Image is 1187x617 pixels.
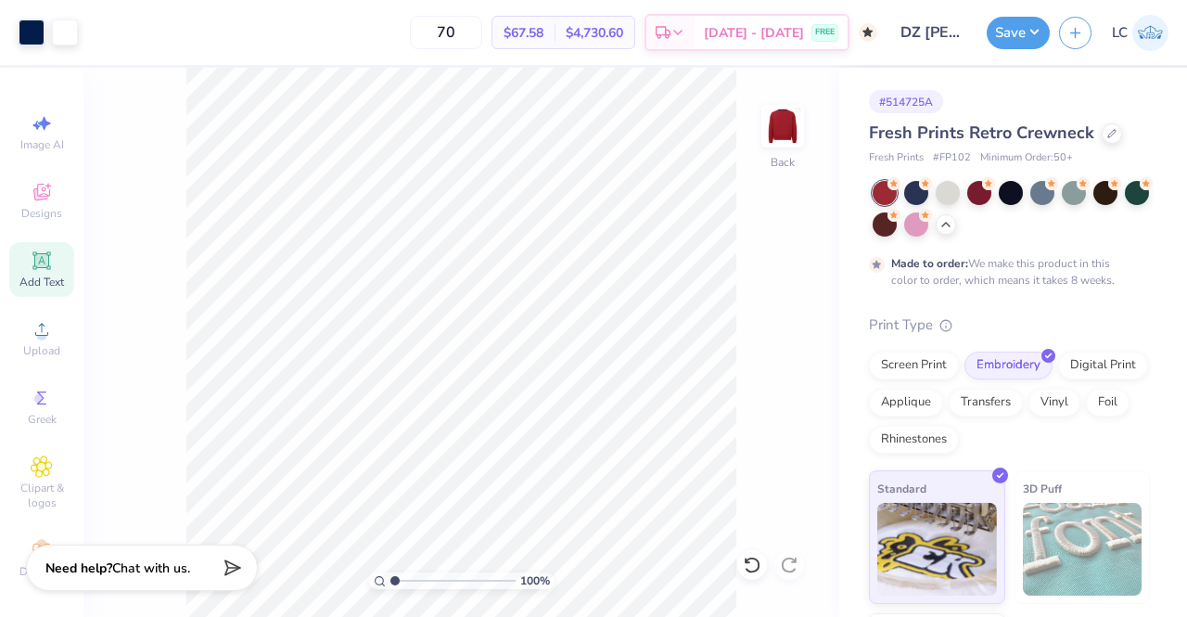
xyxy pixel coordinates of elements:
input: Untitled Design [887,14,977,51]
div: Transfers [949,389,1023,417]
span: Add Text [19,275,64,289]
div: Screen Print [869,352,959,379]
div: Embroidery [964,352,1053,379]
span: Upload [23,343,60,358]
span: Chat with us. [112,559,190,577]
div: Applique [869,389,943,417]
strong: Made to order: [891,256,968,271]
input: – – [410,16,482,49]
span: Minimum Order: 50 + [980,150,1073,166]
div: Vinyl [1028,389,1080,417]
div: Rhinestones [869,426,959,454]
span: Clipart & logos [9,481,74,510]
img: 3D Puff [1023,503,1142,596]
span: FREE [815,26,835,39]
img: Back [764,108,801,145]
span: 3D Puff [1023,479,1062,498]
div: Print Type [869,315,1150,336]
span: $67.58 [504,23,543,43]
div: Digital Print [1058,352,1148,379]
strong: Need help? [45,559,112,577]
span: 100 % [520,572,550,589]
div: Back [771,154,795,171]
span: Designs [21,206,62,221]
span: [DATE] - [DATE] [704,23,804,43]
span: Greek [28,412,57,427]
span: Fresh Prints [869,150,924,166]
span: $4,730.60 [566,23,623,43]
span: Decorate [19,564,64,579]
span: Standard [877,479,926,498]
div: We make this product in this color to order, which means it takes 8 weeks. [891,255,1119,289]
div: Foil [1086,389,1130,417]
span: # FP102 [933,150,971,166]
img: Standard [877,503,997,596]
span: Image AI [20,137,64,152]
